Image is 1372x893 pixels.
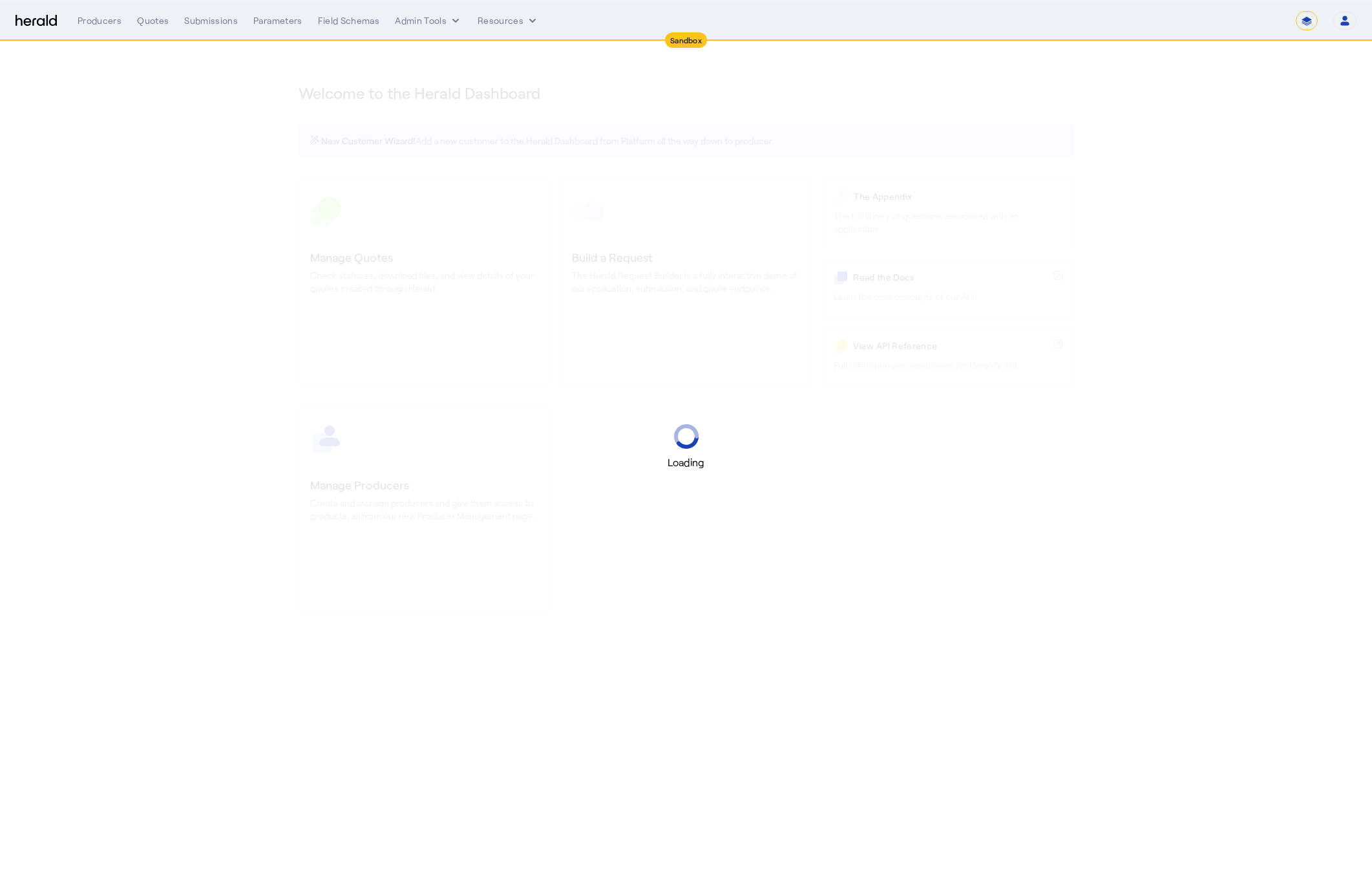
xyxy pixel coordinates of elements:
[253,14,302,27] div: Parameters
[395,14,462,27] button: internal dropdown menu
[478,14,539,27] button: Resources dropdown menu
[16,15,57,27] img: Herald Logo
[184,14,238,27] div: Submissions
[318,14,380,27] div: Field Schemas
[137,14,169,27] div: Quotes
[78,14,121,27] div: Producers
[665,32,707,48] div: Sandbox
